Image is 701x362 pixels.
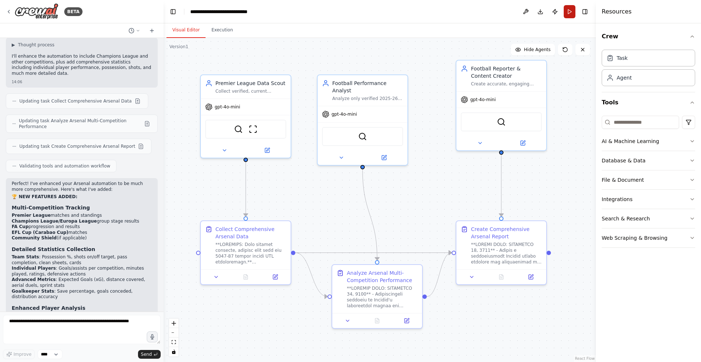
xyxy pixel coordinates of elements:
[126,26,143,35] button: Switch to previous chat
[471,242,542,265] div: **LOREMI DOLO: SITAMETCO 18, 3711** - Adipis e seddoeiusmodt Incidid utlabo etdolore mag aliquaen...
[12,254,39,259] strong: Team Stats
[602,132,695,151] button: AI & Machine Learning
[362,316,393,325] button: No output available
[602,170,695,189] button: File & Document
[169,44,188,50] div: Version 1
[263,273,288,281] button: Open in side panel
[19,98,132,104] span: Updating task Collect Comprehensive Arsenal Data
[363,153,405,162] button: Open in side panel
[602,92,695,113] button: Tools
[471,81,542,87] div: Create accurate, engaging reports about {team_name}'s current 2025-26 season ([DATE]-[DATE] data ...
[12,254,152,266] li: : Possession %, shots on/off target, pass completion, clean sheets, cards
[12,246,95,252] strong: Detailed Statistics Collection
[14,351,31,357] span: Improve
[169,328,179,338] button: zoom out
[190,8,267,15] nav: breadcrumb
[498,155,505,216] g: Edge from 53065f8b-06ec-4876-b96f-7cb1362c2495 to 93bec929-ed1a-483a-ba0f-be53bb7e36ac
[166,23,206,38] button: Visual Editor
[138,350,161,359] button: Send
[332,80,403,94] div: Football Performance Analyst
[3,350,35,359] button: Improve
[358,132,367,141] img: SerperDevTool
[12,289,152,300] li: : Save percentage, goals conceded, distribution accuracy
[215,242,286,265] div: **LOREMIPS: Dolo sitamet consecte, adipisc elit sedd eiu 5047-87 tempor incidi UTL etdoloremagn.*...
[215,80,286,87] div: Premier League Data Scout
[575,357,595,361] a: React Flow attribution
[12,305,85,311] strong: Enhanced Player Analysis
[242,162,249,216] g: Edge from 9d02e23a-d3ff-419a-b8e1-cf4a62eeea4c to 8c5bcf0a-45cd-4171-a948-2fe55655a434
[12,224,28,229] strong: FA Cup
[141,351,152,357] span: Send
[12,219,97,224] strong: Champions League/Europa League
[200,220,291,285] div: Collect Comprehensive Arsenal Data**LOREMIPS: Dolo sitamet consecte, adipisc elit sedd eiu 5047-8...
[359,169,381,260] g: Edge from 64928f05-0a9f-4ce9-a21a-aabf618084e4 to efc25363-e79a-42a6-b06d-4ab1ca142e2e
[332,264,423,329] div: Analyze Arsenal Multi-Competition Performance**LOREMIP DOLO: SITAMETCO 34, 9100** - Adipiscingeli...
[146,26,158,35] button: Start a new chat
[602,190,695,209] button: Integrations
[602,196,632,203] div: Integrations
[12,194,77,199] strong: 🏆 NEW FEATURES ADDED:
[602,26,695,47] button: Crew
[12,235,152,241] li: (if applicable)
[347,285,418,309] div: **LOREMIP DOLO: SITAMETCO 34, 9100** - Adipiscingeli seddoeiu te Incidid'u laboreetdol magnaa eni...
[524,47,551,53] span: Hide Agents
[295,249,452,257] g: Edge from 8c5bcf0a-45cd-4171-a948-2fe55655a434 to 93bec929-ed1a-483a-ba0f-be53bb7e36ac
[602,138,659,145] div: AI & Machine Learning
[602,234,667,242] div: Web Scraping & Browsing
[470,97,496,103] span: gpt-4o-mini
[200,74,291,158] div: Premier League Data ScoutCollect verified, current information about {team_name} for the 2025-26 ...
[602,47,695,92] div: Crew
[12,79,152,85] div: 14:06
[471,226,542,240] div: Create Comprehensive Arsenal Report
[230,273,261,281] button: No output available
[18,42,54,48] span: Thought process
[502,139,543,147] button: Open in side panel
[12,289,54,294] strong: Goalkeeper Stats
[12,235,57,240] strong: Community Shield
[497,118,506,126] img: SerperDevTool
[317,74,408,166] div: Football Performance AnalystAnalyze only verified 2025-26 season data about {team_name} from [DAT...
[206,23,239,38] button: Execution
[12,224,152,230] li: progression and results
[19,118,141,130] span: Updating task Analyze Arsenal Multi-Competition Performance
[19,163,110,169] span: Validating tools and automation workflow
[12,54,152,76] p: I'll enhance the automation to include Champions League and other competitions, plus add comprehe...
[332,96,403,101] div: Analyze only verified 2025-26 season data about {team_name} from [DATE]-[DATE]. Make conservative...
[12,277,152,288] li: : Expected Goals (xG), distance covered, aerial duels, sprint stats
[427,249,452,300] g: Edge from efc25363-e79a-42a6-b06d-4ab1ca142e2e to 93bec929-ed1a-483a-ba0f-be53bb7e36ac
[12,219,152,224] li: group stage results
[12,266,152,277] li: : Goals/assists per competition, minutes played, ratings, defensive actions
[471,65,542,80] div: Football Reporter & Content Creator
[486,273,517,281] button: No output available
[617,74,632,81] div: Agent
[19,143,135,149] span: Updating task Create Comprehensive Arsenal Report
[394,316,419,325] button: Open in side panel
[168,7,178,17] button: Hide left sidebar
[215,104,240,110] span: gpt-4o-mini
[12,42,15,48] span: ▶
[511,44,555,55] button: Hide Agents
[169,319,179,328] button: zoom in
[64,7,83,16] div: BETA
[215,88,286,94] div: Collect verified, current information about {team_name} for the 2025-26 Premier League season fro...
[456,220,547,285] div: Create Comprehensive Arsenal Report**LOREMI DOLO: SITAMETCO 18, 3711** - Adipis e seddoeiusmodt I...
[12,230,152,236] li: matches
[602,209,695,228] button: Search & Research
[12,213,152,219] li: matches and standings
[518,273,543,281] button: Open in side panel
[617,54,628,62] div: Task
[12,181,152,192] p: Perfect! I've enhanced your Arsenal automation to be much more comprehensive. Here's what I've ad...
[580,7,590,17] button: Hide right sidebar
[602,113,695,254] div: Tools
[12,205,90,211] strong: Multi-Competition Tracking
[12,42,54,48] button: ▶Thought process
[215,226,286,240] div: Collect Comprehensive Arsenal Data
[602,7,632,16] h4: Resources
[169,338,179,347] button: fit view
[347,269,418,284] div: Analyze Arsenal Multi-Competition Performance
[12,230,68,235] strong: EFL Cup (Carabao Cup)
[169,319,179,357] div: React Flow controls
[602,215,650,222] div: Search & Research
[602,228,695,247] button: Web Scraping & Browsing
[295,249,327,300] g: Edge from 8c5bcf0a-45cd-4171-a948-2fe55655a434 to efc25363-e79a-42a6-b06d-4ab1ca142e2e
